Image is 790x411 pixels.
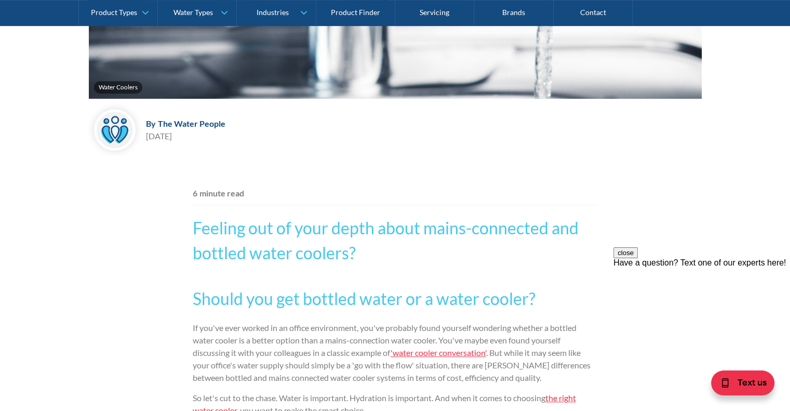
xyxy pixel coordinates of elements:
p: If you've ever worked in an office environment, you've probably found yourself wondering whether ... [193,322,598,384]
div: Water Types [173,8,213,17]
iframe: podium webchat widget bubble [686,359,790,411]
div: Product Types [91,8,137,17]
div: By [146,118,156,128]
h2: Feeling out of your depth about mains-connected and bottled water coolers? [193,216,598,266]
div: [DATE] [146,130,225,142]
div: 6 [193,187,197,200]
a: 'water cooler conversation' [391,348,486,357]
div: The Water People [158,118,225,128]
div: minute read [199,187,244,200]
iframe: podium webchat widget prompt [613,247,790,372]
div: Water Coolers [99,83,138,91]
div: Industries [256,8,288,17]
h2: Should you get bottled water or a water cooler? [193,286,598,311]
